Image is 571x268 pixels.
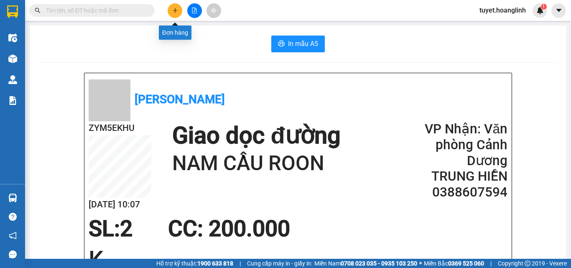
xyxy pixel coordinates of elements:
[8,75,17,84] img: warehouse-icon
[448,260,484,267] strong: 0369 525 060
[278,40,285,48] span: printer
[9,250,17,258] span: message
[541,4,547,10] sup: 1
[5,48,67,62] h2: ZYM5EKHU
[187,3,202,18] button: file-add
[35,8,41,13] span: search
[407,168,507,184] h2: TRUNG HIỀN
[247,259,312,268] span: Cung cấp máy in - giấy in:
[288,38,318,49] span: In mẫu A5
[525,260,530,266] span: copyright
[9,213,17,221] span: question-circle
[341,260,417,267] strong: 0708 023 035 - 0935 103 250
[240,259,241,268] span: |
[7,5,18,18] img: logo-vxr
[168,3,182,18] button: plus
[551,3,566,18] button: caret-down
[536,7,544,14] img: icon-new-feature
[172,8,178,13] span: plus
[424,259,484,268] span: Miền Bắc
[271,36,325,52] button: printerIn mẫu A5
[407,184,507,200] h2: 0388607594
[135,92,225,106] b: [PERSON_NAME]
[8,96,17,105] img: solution-icon
[44,48,154,106] h1: Giao dọc đường
[407,121,507,168] h2: VP Nhận: Văn phòng Cảnh Dương
[89,121,151,135] h2: ZYM5EKHU
[172,150,340,177] h1: NAM CẦU ROON
[490,259,492,268] span: |
[314,259,417,268] span: Miền Nam
[206,3,221,18] button: aim
[172,121,340,150] h1: Giao dọc đường
[163,216,295,241] div: CC : 200.000
[46,6,145,15] input: Tìm tên, số ĐT hoặc mã đơn
[8,54,17,63] img: warehouse-icon
[8,33,17,42] img: warehouse-icon
[120,216,133,242] span: 2
[473,5,533,15] span: tuyet.hoanglinh
[419,262,422,265] span: ⚪️
[51,20,141,33] b: [PERSON_NAME]
[555,7,563,14] span: caret-down
[542,4,545,10] span: 1
[211,8,217,13] span: aim
[89,216,120,242] span: SL:
[89,198,151,212] h2: [DATE] 10:07
[191,8,197,13] span: file-add
[156,259,233,268] span: Hỗ trợ kỹ thuật:
[9,232,17,240] span: notification
[197,260,233,267] strong: 1900 633 818
[8,194,17,202] img: warehouse-icon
